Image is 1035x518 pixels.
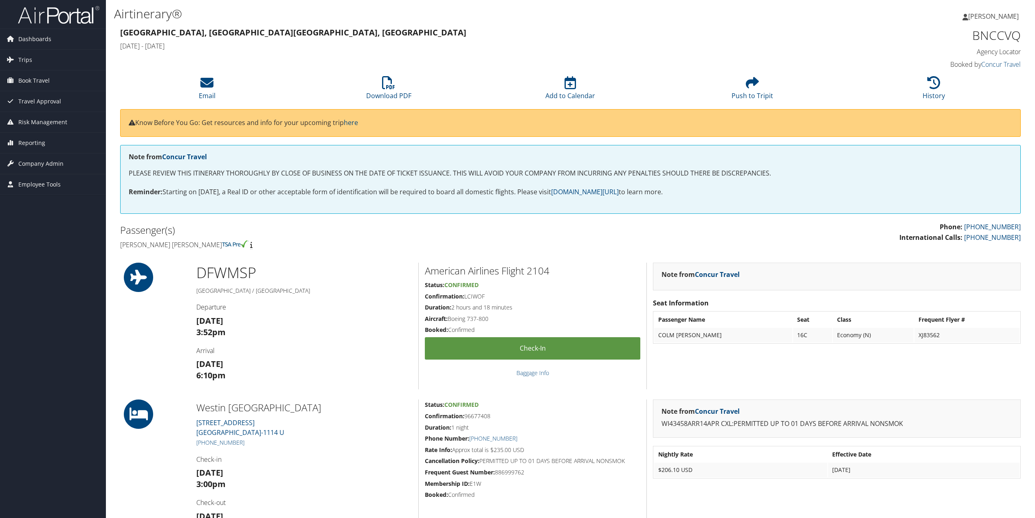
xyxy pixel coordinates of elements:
[425,468,495,476] strong: Frequent Guest Number:
[196,315,223,326] strong: [DATE]
[833,328,914,342] td: Economy (N)
[425,480,470,487] strong: Membership ID:
[129,118,1012,128] p: Know Before You Go: Get resources and info for your upcoming trip
[196,263,412,283] h1: DFW MSP
[120,27,466,38] strong: [GEOGRAPHIC_DATA], [GEOGRAPHIC_DATA] [GEOGRAPHIC_DATA], [GEOGRAPHIC_DATA]
[654,312,792,327] th: Passenger Name
[196,455,412,464] h4: Check-in
[805,27,1021,44] h1: BNCCVQ
[654,328,792,342] td: COLM [PERSON_NAME]
[18,29,51,49] span: Dashboards
[425,292,640,301] h5: LCIWOF
[129,187,163,196] strong: Reminder:
[18,70,50,91] span: Book Travel
[732,81,773,100] a: Push to Tripit
[425,412,640,420] h5: 96677408
[425,303,451,311] strong: Duration:
[805,47,1021,56] h4: Agency Locator
[199,81,215,100] a: Email
[425,480,640,488] h5: E1W
[940,222,962,231] strong: Phone:
[805,60,1021,69] h4: Booked by
[425,412,464,420] strong: Confirmation:
[425,446,452,454] strong: Rate Info:
[196,327,226,338] strong: 3:52pm
[196,439,244,446] a: [PHONE_NUMBER]
[964,233,1021,242] a: [PHONE_NUMBER]
[899,233,962,242] strong: International Calls:
[18,91,61,112] span: Travel Approval
[425,424,640,432] h5: 1 night
[444,401,479,408] span: Confirmed
[162,152,207,161] a: Concur Travel
[793,312,832,327] th: Seat
[444,281,479,289] span: Confirmed
[425,424,451,431] strong: Duration:
[129,152,207,161] strong: Note from
[653,299,709,307] strong: Seat Information
[425,292,464,300] strong: Confirmation:
[923,81,945,100] a: History
[18,50,32,70] span: Trips
[695,407,740,416] a: Concur Travel
[914,312,1020,327] th: Frequent Flyer #
[425,281,444,289] strong: Status:
[18,133,45,153] span: Reporting
[196,418,284,437] a: [STREET_ADDRESS][GEOGRAPHIC_DATA]-1114 U
[129,187,1012,198] p: Starting on [DATE], a Real ID or other acceptable form of identification will be required to boar...
[425,303,640,312] h5: 2 hours and 18 minutes
[828,447,1020,462] th: Effective Date
[914,328,1020,342] td: XJ83562
[551,187,619,196] a: [DOMAIN_NAME][URL]
[196,358,223,369] strong: [DATE]
[661,270,740,279] strong: Note from
[366,81,411,100] a: Download PDF
[222,240,248,248] img: tsa-precheck.png
[196,478,226,489] strong: 3:00pm
[793,328,832,342] td: 16C
[196,346,412,355] h4: Arrival
[425,435,469,442] strong: Phone Number:
[18,154,64,174] span: Company Admin
[120,223,565,237] h2: Passenger(s)
[425,446,640,454] h5: Approx total is $235.00 USD
[425,326,448,334] strong: Booked:
[120,240,565,249] h4: [PERSON_NAME] [PERSON_NAME]
[425,491,640,499] h5: Confirmed
[18,174,61,195] span: Employee Tools
[469,435,517,442] a: [PHONE_NUMBER]
[661,407,740,416] strong: Note from
[661,419,1012,429] p: WI43458ARR14APR CXL:PERMITTED UP TO 01 DAYS BEFORE ARRIVAL NONSMOK
[344,118,358,127] a: here
[962,4,1027,29] a: [PERSON_NAME]
[129,168,1012,179] p: PLEASE REVIEW THIS ITINERARY THOROUGHLY BY CLOSE OF BUSINESS ON THE DATE OF TICKET ISSUANCE. THIS...
[196,498,412,507] h4: Check-out
[425,264,640,278] h2: American Airlines Flight 2104
[196,303,412,312] h4: Departure
[833,312,914,327] th: Class
[425,468,640,476] h5: 886999762
[18,112,67,132] span: Risk Management
[196,287,412,295] h5: [GEOGRAPHIC_DATA] / [GEOGRAPHIC_DATA]
[425,457,640,465] h5: PERMITTED UP TO 01 DAYS BEFORE ARRIVAL NONSMOK
[425,401,444,408] strong: Status:
[196,401,412,415] h2: Westin [GEOGRAPHIC_DATA]
[654,463,827,477] td: $206.10 USD
[964,222,1021,231] a: [PHONE_NUMBER]
[120,42,793,50] h4: [DATE] - [DATE]
[425,315,640,323] h5: Boeing 737-800
[425,315,448,323] strong: Aircraft:
[425,337,640,360] a: Check-in
[695,270,740,279] a: Concur Travel
[828,463,1020,477] td: [DATE]
[425,457,479,465] strong: Cancellation Policy:
[196,467,223,478] strong: [DATE]
[516,369,549,377] a: Baggage Info
[196,370,226,381] strong: 6:10pm
[18,5,99,24] img: airportal-logo.png
[981,60,1021,69] a: Concur Travel
[425,491,448,498] strong: Booked:
[968,12,1019,21] span: [PERSON_NAME]
[114,5,723,22] h1: Airtinerary®
[545,81,595,100] a: Add to Calendar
